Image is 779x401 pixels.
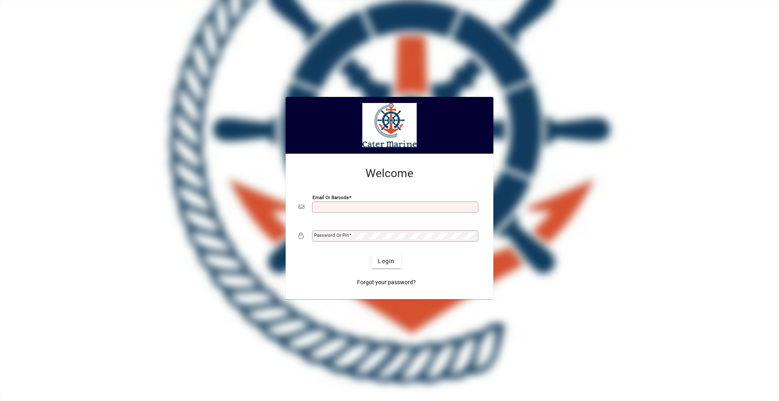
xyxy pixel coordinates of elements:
[357,278,416,287] span: Forgot your password?
[299,167,480,180] h2: Welcome
[378,257,394,266] span: Login
[312,195,349,200] mat-label: Email or Barcode
[371,254,401,268] button: Login
[354,275,419,289] a: Forgot your password?
[314,232,349,238] mat-label: Password or Pin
